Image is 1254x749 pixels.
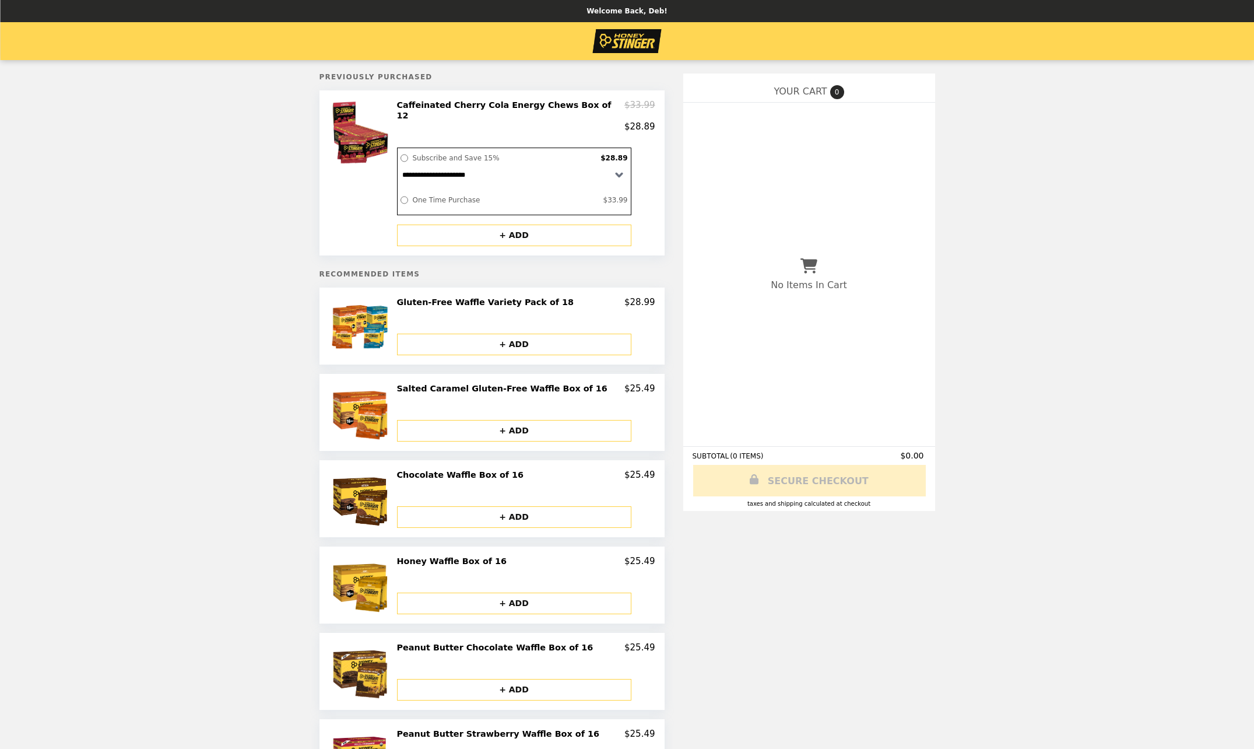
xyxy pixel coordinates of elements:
h2: Gluten-Free Waffle Variety Pack of 18 [397,297,579,307]
h5: Recommended Items [319,270,665,278]
label: One Time Purchase [410,193,600,207]
h2: Caffeinated Cherry Cola Energy Chews Box of 12 [397,100,625,121]
span: YOUR CART [774,86,827,97]
img: Caffeinated Cherry Cola Energy Chews Box of 12 [327,100,395,165]
button: + ADD [397,679,631,701]
button: + ADD [397,334,631,355]
p: $25.49 [624,383,655,394]
button: + ADD [397,506,631,528]
p: No Items In Cart [771,279,846,290]
img: Salted Caramel Gluten-Free Waffle Box of 16 [331,383,392,442]
label: Subscribe and Save 15% [410,151,598,165]
p: $28.99 [624,297,655,307]
h2: Salted Caramel Gluten-Free Waffle Box of 16 [397,383,612,394]
p: $25.49 [624,470,655,480]
p: $28.89 [624,121,655,132]
label: $33.99 [600,193,631,207]
h2: Peanut Butter Strawberry Waffle Box of 16 [397,729,604,739]
div: Taxes and Shipping calculated at checkout [693,501,926,507]
button: + ADD [397,225,631,246]
p: $33.99 [624,100,655,121]
h2: Honey Waffle Box of 16 [397,556,512,566]
button: + ADD [397,593,631,614]
span: SUBTOTAL [693,452,730,460]
span: 0 [830,85,844,99]
img: Chocolate Waffle Box of 16 [331,470,392,528]
img: Brand Logo [592,29,662,53]
label: $28.89 [598,151,630,165]
h5: Previously Purchased [319,73,665,81]
p: $25.49 [624,556,655,566]
h2: Peanut Butter Chocolate Waffle Box of 16 [397,642,598,653]
select: Select a subscription option [398,165,631,185]
img: Honey Waffle Box of 16 [331,556,392,614]
p: $25.49 [624,729,655,739]
p: Welcome Back, Deb! [586,7,667,15]
img: Peanut Butter Chocolate Waffle Box of 16 [331,642,392,701]
span: ( 0 ITEMS ) [730,452,763,460]
img: Gluten-Free Waffle Variety Pack of 18 [331,297,392,355]
p: $25.49 [624,642,655,653]
span: $0.00 [900,451,925,460]
h2: Chocolate Waffle Box of 16 [397,470,529,480]
button: + ADD [397,420,631,442]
